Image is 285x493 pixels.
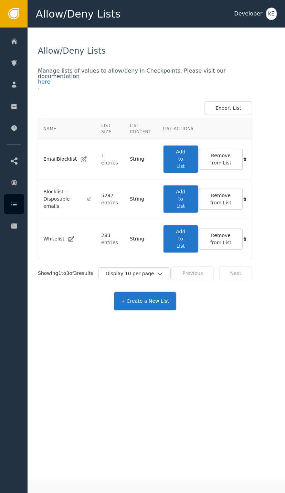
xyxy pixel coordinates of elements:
div: 283 entries [101,232,119,246]
button: + Create a New List [114,291,177,311]
button: Remove from List [199,228,243,250]
span: Whitelist [43,235,64,243]
span: Allow/Deny Lists [38,46,106,56]
div: Display 10 per page [106,270,157,277]
div: Manage lists of values to allow/deny in Checkpoints. Please visit our documentation . [38,68,252,90]
a: here [38,79,252,85]
div: 5297 entries [101,192,119,206]
button: Add to List [163,225,199,253]
th: List Actions [158,118,252,139]
div: String [130,156,152,163]
button: Export List [204,101,252,115]
span: EmailBlocklist [43,156,77,163]
th: List Content [125,118,158,139]
span: Allow/Deny Lists [36,6,120,22]
th: Name [38,118,96,139]
th: List Size [96,118,125,139]
button: kE [266,8,277,20]
button: Display 10 per page [98,267,171,280]
div: String [130,235,152,243]
button: Remove from List [199,189,243,210]
div: Showing 1 to 3 of 3 results [38,270,93,277]
div: Developer [234,10,262,18]
div: 1 entries [101,152,119,167]
button: Remove from List [199,149,243,170]
button: Add to List [163,185,199,213]
span: Blocklist - Disposable emails [43,188,84,210]
div: String [130,195,152,203]
button: Add to List [163,145,199,173]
